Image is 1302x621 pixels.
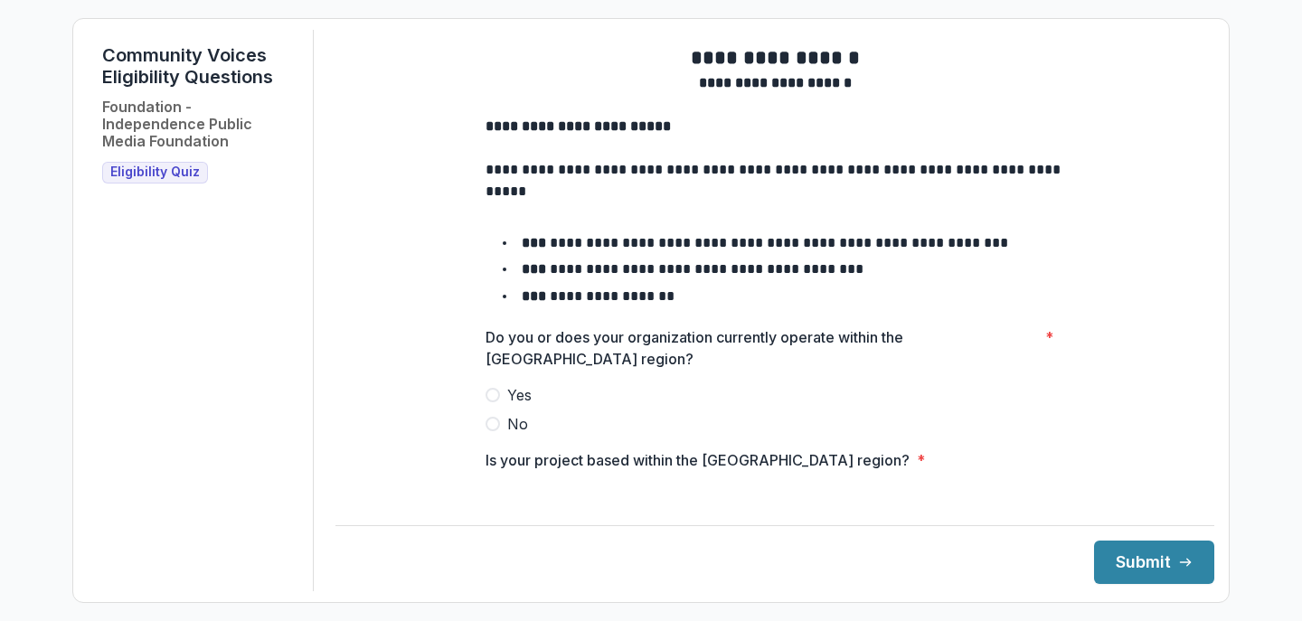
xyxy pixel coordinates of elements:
p: Is your project based within the [GEOGRAPHIC_DATA] region? [486,449,910,471]
h1: Community Voices Eligibility Questions [102,44,298,88]
span: Yes [507,384,532,406]
p: Do you or does your organization currently operate within the [GEOGRAPHIC_DATA] region? [486,326,1038,370]
span: Eligibility Quiz [110,165,200,180]
button: Submit [1094,541,1214,584]
span: Yes [507,485,532,507]
h2: Foundation - Independence Public Media Foundation [102,99,298,151]
span: No [507,413,528,435]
